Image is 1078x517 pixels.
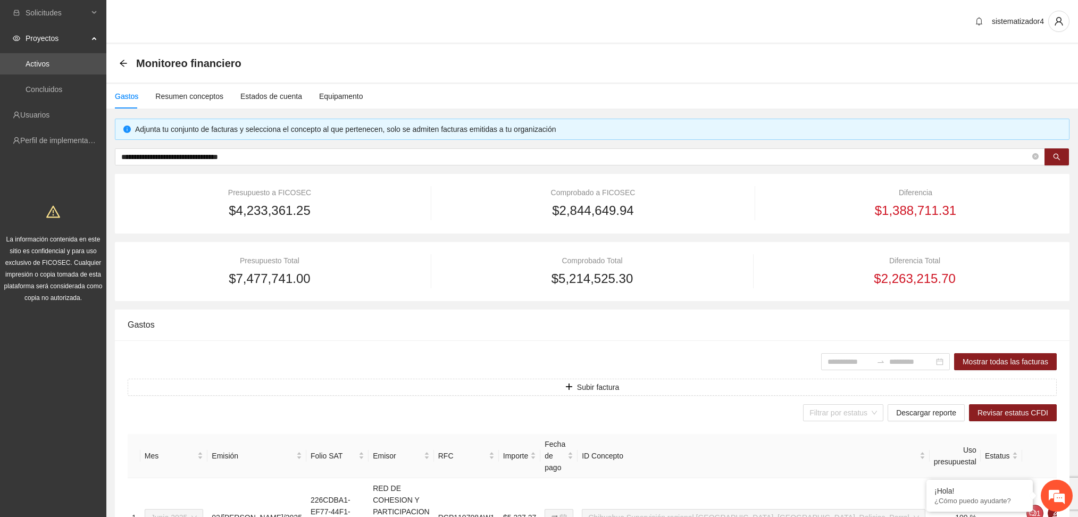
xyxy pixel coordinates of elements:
[319,90,363,102] div: Equipamento
[128,310,1057,340] div: Gastos
[582,450,917,462] span: ID Concepto
[1032,152,1039,162] span: close-circle
[155,90,223,102] div: Resumen conceptos
[20,111,49,119] a: Usuarios
[1048,11,1069,32] button: user
[434,434,499,478] th: RFC
[119,59,128,68] div: Back
[971,17,987,26] span: bell
[229,201,310,221] span: $4,233,361.25
[934,497,1025,505] p: ¿Cómo puedo ayudarte?
[13,9,20,16] span: inbox
[438,450,487,462] span: RFC
[971,13,988,30] button: bell
[545,438,565,473] span: Fecha de pago
[128,187,412,198] div: Presupuesto a FICOSEC
[969,404,1057,421] button: Revisar estatus CFDI
[876,357,885,366] span: to
[977,407,1048,419] span: Revisar estatus CFDI
[934,487,1025,495] div: ¡Hola!
[551,269,633,289] span: $5,214,525.30
[1032,153,1039,160] span: close-circle
[578,434,930,478] th: ID Concepto
[13,35,20,42] span: eye
[207,434,306,478] th: Emisión
[875,201,956,221] span: $1,388,711.31
[1053,153,1060,162] span: search
[115,90,138,102] div: Gastos
[46,205,60,219] span: warning
[145,450,196,462] span: Mes
[774,187,1057,198] div: Diferencia
[26,2,88,23] span: Solicitudes
[4,236,103,302] span: La información contenida en este sitio es confidencial y para uso exclusivo de FICOSEC. Cualquier...
[26,85,62,94] a: Concluidos
[373,450,422,462] span: Emisor
[963,356,1048,368] span: Mostrar todas las facturas
[874,269,955,289] span: $2,263,215.70
[135,123,1061,135] div: Adjunta tu conjunto de facturas y selecciona el concepto al que pertenecen, solo se admiten factu...
[128,379,1057,396] button: plusSubir factura
[992,17,1044,26] span: sistematizador4
[552,201,633,221] span: $2,844,649.94
[26,60,49,68] a: Activos
[1049,16,1069,26] span: user
[981,434,1022,478] th: Estatus
[123,126,131,133] span: info-circle
[369,434,434,478] th: Emisor
[540,434,578,478] th: Fecha de pago
[896,407,956,419] span: Descargar reporte
[876,357,885,366] span: swap-right
[136,55,241,72] span: Monitoreo financiero
[128,255,412,266] div: Presupuesto Total
[503,450,528,462] span: Importe
[1044,148,1069,165] button: search
[577,381,619,393] span: Subir factura
[119,59,128,68] span: arrow-left
[930,434,981,478] th: Uso presupuestal
[888,404,965,421] button: Descargar reporte
[311,450,356,462] span: Folio SAT
[450,187,736,198] div: Comprobado a FICOSEC
[450,255,734,266] div: Comprobado Total
[26,28,88,49] span: Proyectos
[773,255,1057,266] div: Diferencia Total
[229,269,310,289] span: $7,477,741.00
[954,353,1057,370] button: Mostrar todas las facturas
[140,434,208,478] th: Mes
[306,434,369,478] th: Folio SAT
[985,450,1010,462] span: Estatus
[565,383,573,391] span: plus
[240,90,302,102] div: Estados de cuenta
[499,434,540,478] th: Importe
[20,136,103,145] a: Perfil de implementadora
[212,450,294,462] span: Emisión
